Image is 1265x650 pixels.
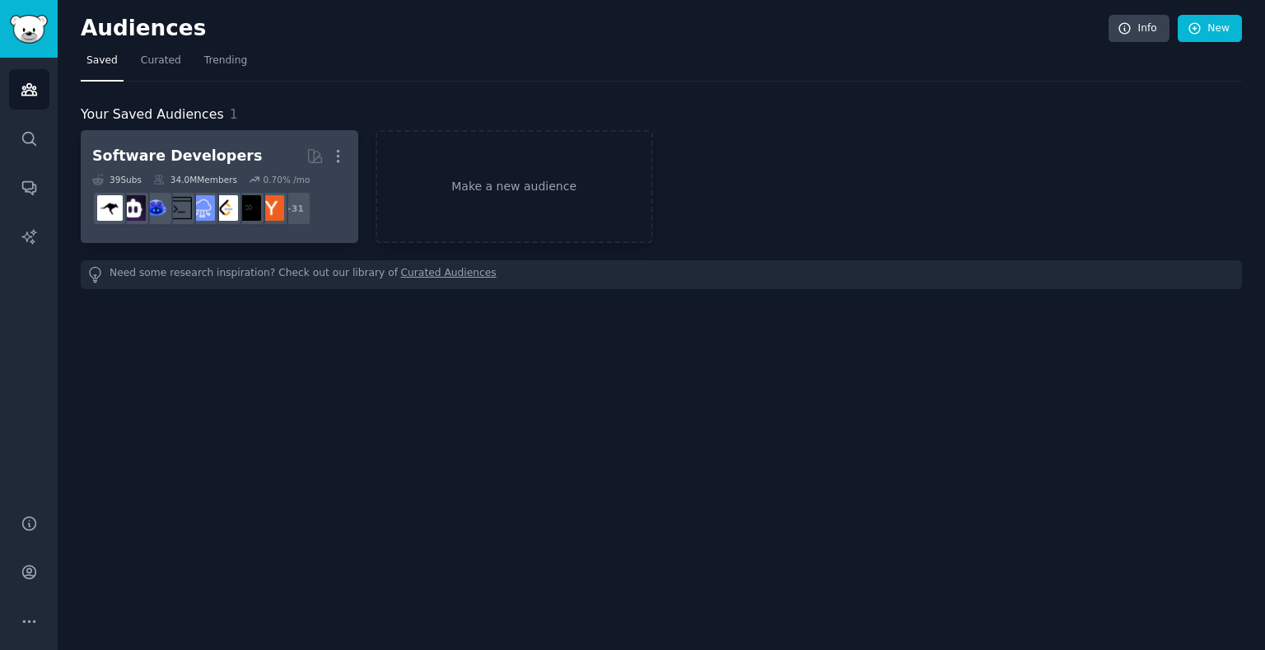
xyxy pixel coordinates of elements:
img: ArtificialInteligence [236,195,261,221]
a: New [1178,15,1242,43]
h2: Audiences [81,16,1109,42]
div: + 31 [277,191,311,226]
img: SaaS [189,195,215,221]
img: ycombinator [259,195,284,221]
span: Saved [86,54,118,68]
div: 0.70 % /mo [263,174,310,185]
a: Software Developers39Subs34.0MMembers0.70% /mo+31ycombinatorArtificialInteligenceleetcodeSaaSAskP... [81,130,358,243]
div: 39 Sub s [92,174,142,185]
img: GithubCopilot [143,195,169,221]
div: Software Developers [92,146,262,166]
img: RooCode [97,195,123,221]
a: Saved [81,48,124,82]
span: Curated [141,54,181,68]
a: Trending [198,48,253,82]
a: Curated [135,48,187,82]
span: Your Saved Audiences [81,105,224,125]
div: Need some research inspiration? Check out our library of [81,260,1242,289]
a: Curated Audiences [401,266,497,283]
a: Info [1109,15,1169,43]
img: CLine [120,195,146,221]
img: GummySearch logo [10,15,48,44]
div: 34.0M Members [153,174,237,185]
span: 1 [230,106,238,122]
a: Make a new audience [376,130,653,243]
img: leetcode [212,195,238,221]
img: AskProgramming [166,195,192,221]
span: Trending [204,54,247,68]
